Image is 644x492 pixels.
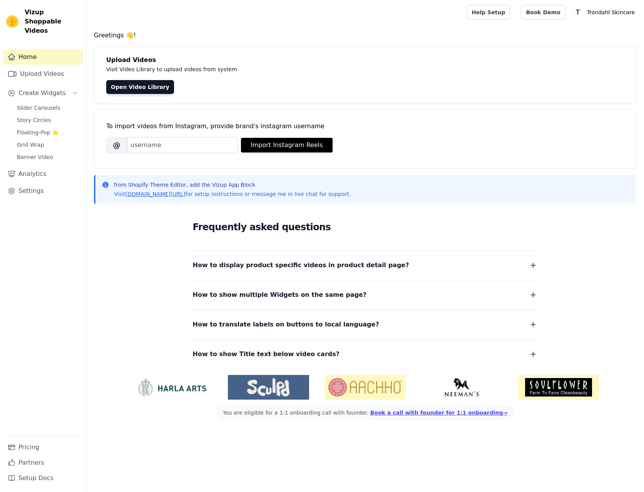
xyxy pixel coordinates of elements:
a: Setup Docs [3,470,83,486]
span: Floating-Pop ⭐ [17,129,59,136]
p: Visit Video Library to upload videos from system [106,65,451,74]
a: Open Video Library [106,80,174,94]
a: Upload Videos [3,66,83,82]
a: Help Setup [467,5,510,20]
button: Create Widgets [3,85,83,101]
span: Create Widgets [18,89,66,98]
img: Aachho [325,375,406,400]
p: from Shopify Theme Editor, add the Vizup App Block [114,181,351,189]
input: username [127,137,238,153]
span: How to show multiple Widgets on the same page? [193,290,367,300]
span: Banner Video [17,153,53,161]
span: Story Circles [17,116,51,124]
a: Pricing [3,440,83,455]
button: T Trondahl Skincare [572,5,638,19]
span: @ [106,137,127,153]
img: Sculpd US [228,378,309,397]
text: T [575,8,580,16]
img: HarlaArts [131,378,212,397]
div: To import videos from Instagram, provide brand's instagram username [106,122,624,131]
p: Visit for setup instructions or message me in live chat for support. [114,190,351,198]
h4: Greetings 👋! [94,31,636,40]
a: Grid Wrap [12,139,83,150]
h2: Frequently asked questions [193,219,538,235]
p: Trondahl Skincare [584,5,638,19]
a: Book a call with founder for 1:1 onboarding [370,410,507,416]
button: How to display product specific videos in product detail page? [193,260,538,271]
span: How to display product specific videos in product detail page? [193,260,409,271]
button: Import Instagram Reels [241,138,333,152]
a: Story Circles [12,115,83,126]
img: Neeman's [421,378,502,397]
button: How to show multiple Widgets on the same page? [193,290,538,300]
a: Slider Carousels [12,102,83,113]
a: Banner Video [12,152,83,162]
a: [DOMAIN_NAME][URL] [125,191,186,197]
a: Partners [3,455,83,470]
a: Settings [3,183,83,199]
a: Book Demo [521,5,565,20]
a: Home [3,49,83,65]
img: Soulflower [518,375,599,400]
span: How to show Title text below video cards? [193,349,340,360]
img: Vizup [6,15,18,28]
span: Grid Wrap [17,141,44,149]
span: How to translate labels on buttons to local language? [193,319,379,330]
h4: Upload Videos [106,55,624,65]
button: How to translate labels on buttons to local language? [193,319,538,330]
a: Analytics [3,166,83,182]
button: How to show Title text below video cards? [193,349,538,360]
a: Floating-Pop ⭐ [12,127,83,138]
span: Vizup Shoppable Videos [25,8,80,35]
span: Slider Carousels [17,104,60,112]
